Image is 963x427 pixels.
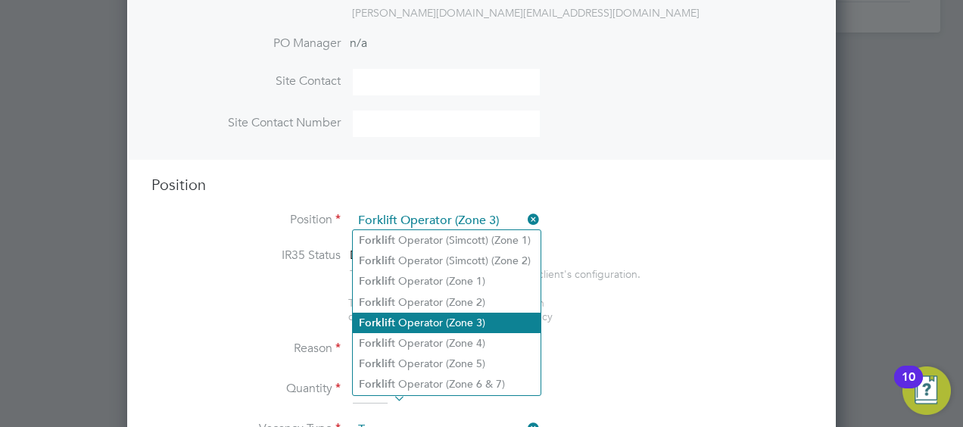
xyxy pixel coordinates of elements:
button: Open Resource Center, 10 new notifications [902,366,951,415]
div: This feature can be enabled under this client's configuration. [350,263,640,281]
b: Forklif [359,378,391,391]
b: Forklif [359,337,391,350]
h3: Position [151,175,812,195]
label: IR35 Status [151,248,341,263]
span: n/a [350,36,367,51]
span: The status determination for this position can be updated after creating the vacancy [348,296,553,323]
b: Forklif [359,296,391,309]
b: Forklif [359,234,391,247]
li: t Operator (Zone 1) [353,271,541,291]
li: t Operator (Simcott) (Zone 1) [353,230,541,251]
li: t Operator (Zone 5) [353,354,541,374]
li: t Operator (Zone 6 & 7) [353,374,541,394]
li: t Operator (Simcott) (Zone 2) [353,251,541,271]
span: Disabled for this client. [350,248,473,263]
div: 10 [902,377,915,397]
b: Forklif [359,316,391,329]
li: t Operator (Zone 2) [353,292,541,313]
label: PO Manager [151,36,341,51]
b: Forklif [359,357,391,370]
label: Site Contact Number [151,115,341,131]
span: [PERSON_NAME][DOMAIN_NAME][EMAIL_ADDRESS][DOMAIN_NAME] [352,6,700,20]
label: Site Contact [151,73,341,89]
input: Search for... [353,210,540,232]
label: Position [151,212,341,228]
li: t Operator (Zone 3) [353,313,541,333]
b: Forklif [359,275,391,288]
li: t Operator (Zone 4) [353,333,541,354]
label: Quantity [151,381,341,397]
b: Forklif [359,254,391,267]
label: Reason [151,341,341,357]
